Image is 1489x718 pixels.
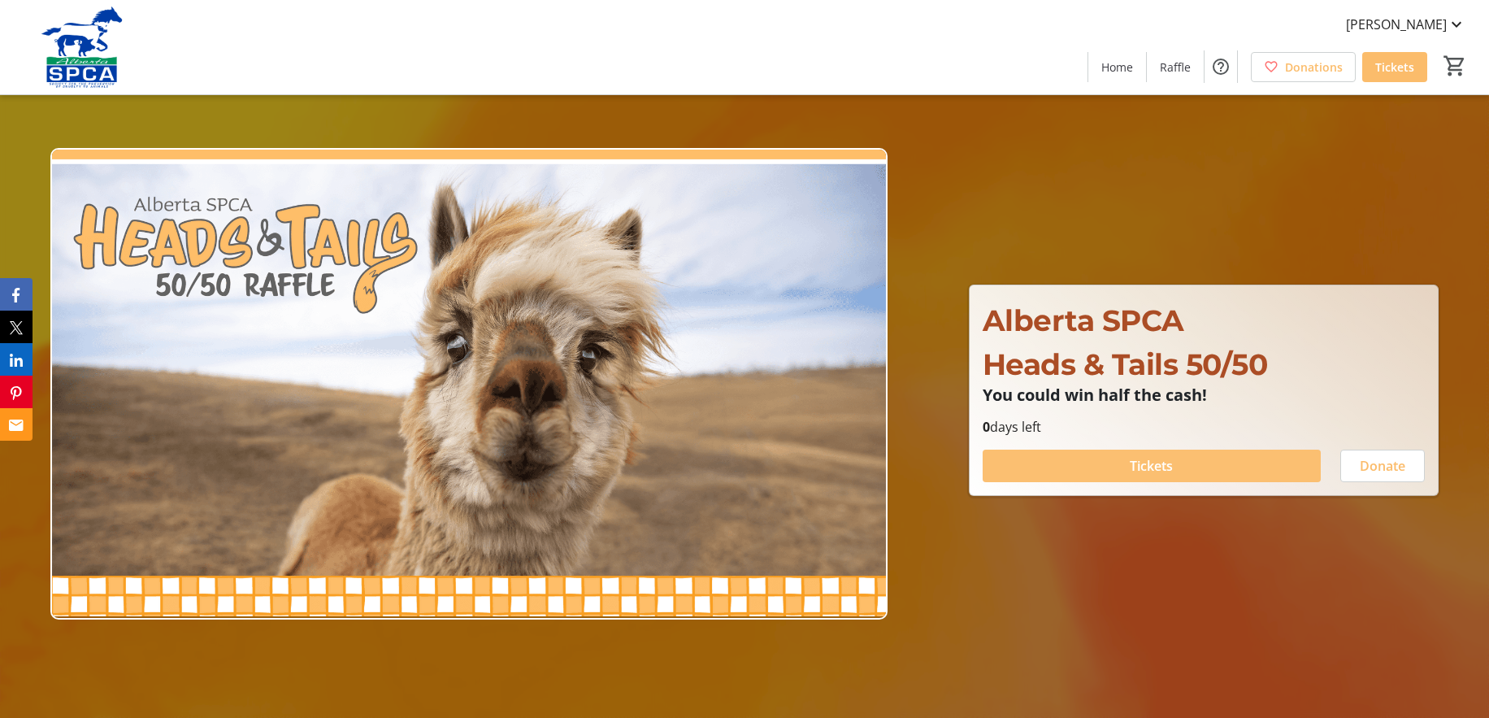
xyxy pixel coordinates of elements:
span: 0 [983,418,990,436]
span: [PERSON_NAME] [1346,15,1447,34]
a: Tickets [1362,52,1427,82]
a: Home [1088,52,1146,82]
button: Cart [1440,51,1469,81]
span: Heads & Tails 50/50 [983,346,1268,382]
span: Tickets [1130,456,1173,476]
img: Alberta SPCA's Logo [10,7,154,88]
a: Raffle [1147,52,1204,82]
span: Donations [1285,59,1343,76]
p: You could win half the cash! [983,386,1426,404]
a: Donations [1251,52,1356,82]
p: days left [983,417,1426,437]
button: Donate [1340,450,1425,482]
img: Campaign CTA Media Photo [50,148,888,620]
button: [PERSON_NAME] [1333,11,1479,37]
button: Tickets [983,450,1322,482]
button: Help [1205,50,1237,83]
span: Raffle [1160,59,1191,76]
span: Donate [1360,456,1405,476]
span: Tickets [1375,59,1414,76]
span: Home [1101,59,1133,76]
span: Alberta SPCA [983,302,1184,338]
